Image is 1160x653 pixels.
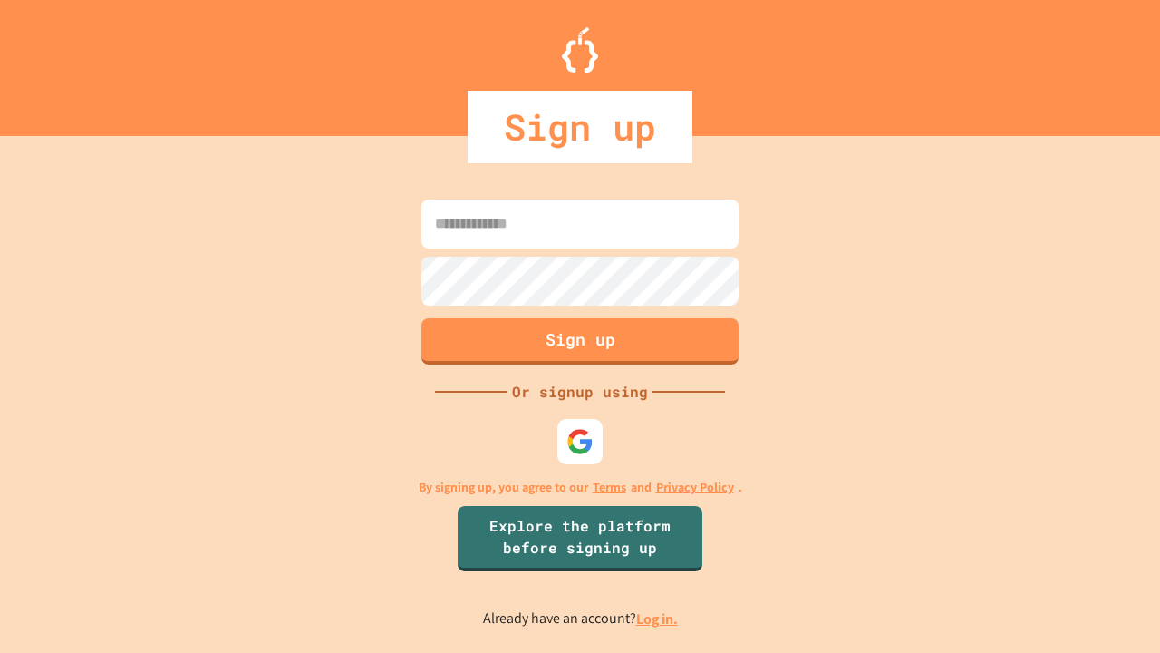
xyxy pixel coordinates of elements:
[458,506,702,571] a: Explore the platform before signing up
[656,478,734,497] a: Privacy Policy
[562,27,598,73] img: Logo.svg
[507,381,652,403] div: Or signup using
[483,608,678,630] p: Already have an account?
[419,478,742,497] p: By signing up, you agree to our and .
[468,91,692,163] div: Sign up
[593,478,626,497] a: Terms
[566,428,594,455] img: google-icon.svg
[636,609,678,629] a: Log in.
[421,318,739,365] button: Sign up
